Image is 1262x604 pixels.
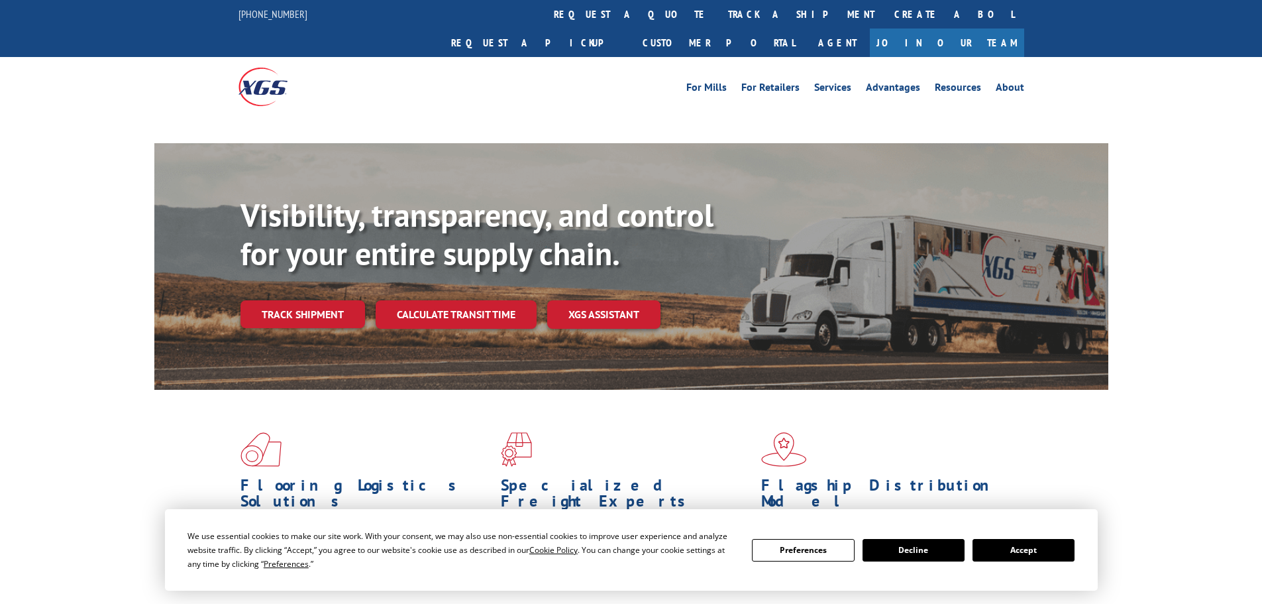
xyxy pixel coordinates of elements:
[240,432,282,467] img: xgs-icon-total-supply-chain-intelligence-red
[240,194,713,274] b: Visibility, transparency, and control for your entire supply chain.
[761,477,1012,516] h1: Flagship Distribution Model
[529,544,578,556] span: Cookie Policy
[973,539,1075,562] button: Accept
[866,82,920,97] a: Advantages
[238,7,307,21] a: [PHONE_NUMBER]
[870,29,1024,57] a: Join Our Team
[752,539,854,562] button: Preferences
[547,300,660,329] a: XGS ASSISTANT
[165,509,1098,591] div: Cookie Consent Prompt
[761,432,807,467] img: xgs-icon-flagship-distribution-model-red
[501,432,532,467] img: xgs-icon-focused-on-flooring-red
[935,82,981,97] a: Resources
[441,29,633,57] a: Request a pickup
[686,82,727,97] a: For Mills
[240,477,491,516] h1: Flooring Logistics Solutions
[187,529,736,571] div: We use essential cookies to make our site work. With your consent, we may also use non-essential ...
[240,300,365,328] a: Track shipment
[741,82,800,97] a: For Retailers
[863,539,965,562] button: Decline
[264,558,309,570] span: Preferences
[376,300,537,329] a: Calculate transit time
[501,477,751,516] h1: Specialized Freight Experts
[633,29,805,57] a: Customer Portal
[805,29,870,57] a: Agent
[996,82,1024,97] a: About
[814,82,851,97] a: Services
